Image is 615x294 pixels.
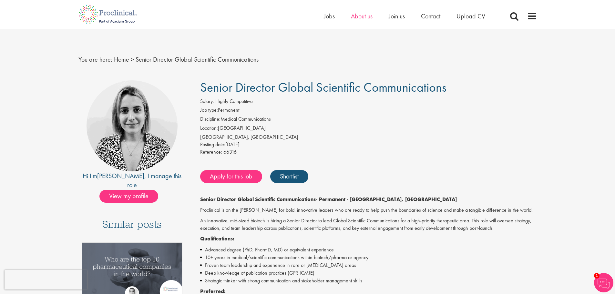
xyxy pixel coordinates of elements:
[200,246,537,254] li: Advanced degree (PhD, PharmD, MD) or equivalent experience
[5,270,87,289] iframe: reCAPTCHA
[99,190,158,203] span: View my profile
[456,12,485,20] a: Upload CV
[131,55,134,64] span: >
[270,170,308,183] a: Shortlist
[136,55,259,64] span: Senior Director Global Scientific Communications
[223,148,237,155] span: 66316
[78,171,186,190] div: Hi I'm , I manage this role
[200,148,222,156] label: Reference:
[78,55,112,64] span: You are here:
[99,191,165,199] a: View my profile
[421,12,440,20] a: Contact
[200,277,537,285] li: Strategic thinker with strong communication and stakeholder management skills
[200,116,220,123] label: Discipline:
[200,116,537,125] li: Medical Communications
[200,125,218,132] label: Location:
[97,172,144,180] a: [PERSON_NAME]
[200,235,234,242] strong: Qualifications:
[200,207,537,214] p: Proclinical is on the [PERSON_NAME] for bold, innovative leaders who are ready to help push the b...
[200,196,316,203] strong: Senior Director Global Scientific Communications
[200,269,537,277] li: Deep knowledge of publication practices (GPP, ICMJE)
[316,196,457,203] strong: - Permanent - [GEOGRAPHIC_DATA], [GEOGRAPHIC_DATA]
[102,219,162,234] h3: Similar posts
[200,141,537,148] div: [DATE]
[200,79,446,96] span: Senior Director Global Scientific Communications
[87,80,178,171] img: imeage of recruiter Merna Hermiz
[200,98,214,105] label: Salary:
[594,273,600,279] span: 1
[200,106,218,114] label: Job type:
[200,134,537,141] div: [GEOGRAPHIC_DATA], [GEOGRAPHIC_DATA]
[594,273,613,292] img: Chatbot
[200,261,537,269] li: Proven team leadership and experience in rare or [MEDICAL_DATA] areas
[324,12,335,20] a: Jobs
[351,12,373,20] a: About us
[389,12,405,20] a: Join us
[200,170,262,183] a: Apply for this job
[200,125,537,134] li: [GEOGRAPHIC_DATA]
[200,141,225,148] span: Posting date:
[200,254,537,261] li: 10+ years in medical/scientific communications within biotech/pharma or agency
[200,217,537,232] p: An innovative, mid-sized biotech is hiring a Senior Director to lead Global Scientific Communicat...
[215,98,253,105] span: Highly Competitive
[200,106,537,116] li: Permanent
[114,55,129,64] a: breadcrumb link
